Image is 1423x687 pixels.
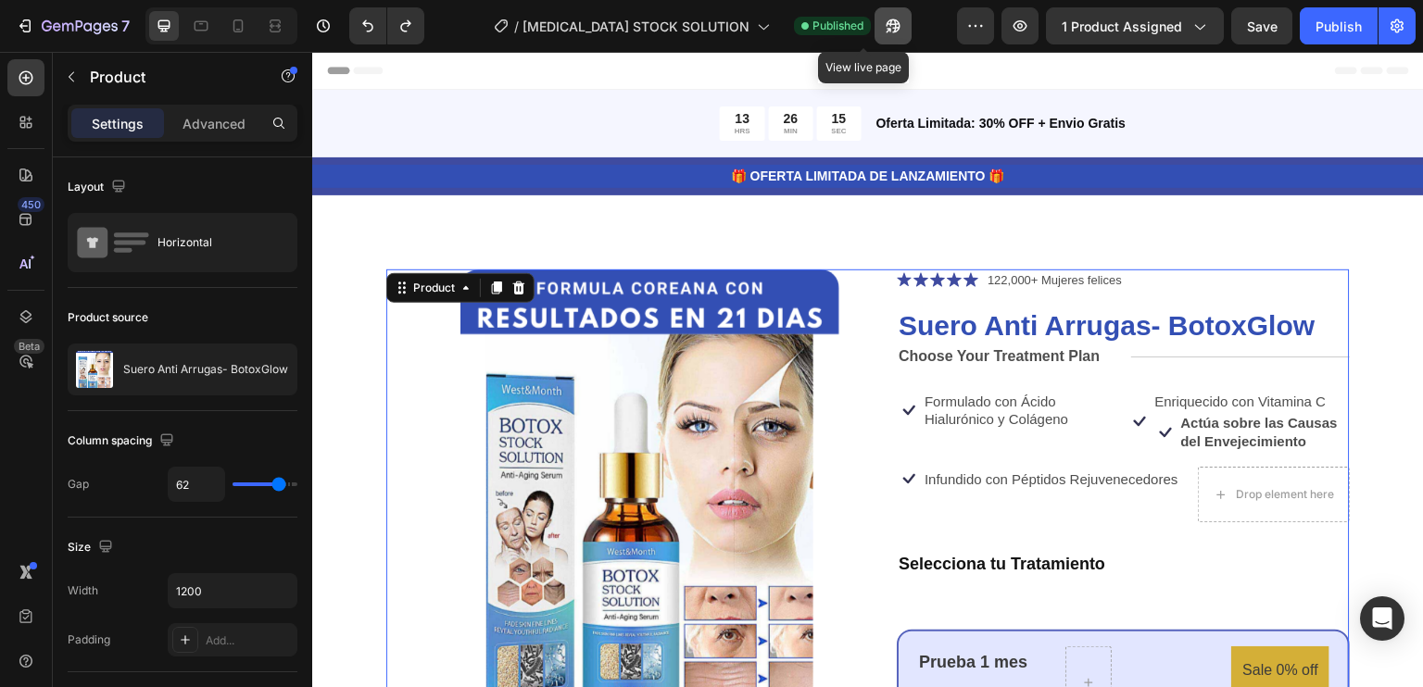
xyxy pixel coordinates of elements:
div: Publish [1316,17,1362,36]
iframe: Design area [312,52,1423,687]
p: Oferta Limitada: 30% OFF + Envio Gratis [564,62,1110,81]
p: 🎁 OFERTA LIMITADA DE LANZAMIENTO 🎁 [2,115,1110,134]
div: Gap [68,476,89,493]
input: Auto [169,574,296,607]
h1: Suero Anti Arrugas- BotoxGlow [585,254,1038,294]
button: 1 product assigned [1046,7,1224,44]
p: Selecciona tu Tratamiento [586,502,1036,523]
div: Width [68,582,98,599]
input: Auto [169,468,224,501]
img: product feature img [76,351,113,388]
div: 450 [18,197,44,212]
p: Product [90,66,247,88]
p: SEC [520,75,535,84]
div: Beta [14,339,44,354]
p: Settings [92,114,144,133]
span: [MEDICAL_DATA] STOCK SOLUTION [523,17,749,36]
p: HRS [422,75,438,84]
p: Choose Your Treatment Plan [586,295,787,315]
p: Prueba 1 mes [607,600,715,621]
p: Actúa sobre las Causas del Envejecimiento [869,362,1037,398]
div: Add... [206,632,293,649]
div: Size [68,535,117,560]
button: 7 [7,7,138,44]
div: Horizontal [157,221,271,264]
div: 15 [520,58,535,75]
span: / [514,17,519,36]
div: Drop element here [924,435,1022,450]
p: MIN [472,75,486,84]
p: Suero Anti Arrugas- BotoxGlow [123,363,288,376]
p: Advanced [183,114,246,133]
span: Save [1247,19,1278,34]
div: Product source [68,309,148,326]
p: 122,000+ Mujeres felices [675,219,810,238]
div: 13 [422,58,438,75]
div: Layout [68,175,130,200]
p: Infundido con Péptidos Rejuvenecedores [612,418,866,437]
p: Formulado con Ácido Hialurónico y Colágeno [612,341,806,377]
div: Product [97,228,146,244]
button: Save [1231,7,1292,44]
div: Column spacing [68,429,178,454]
div: Padding [68,631,110,648]
span: Published [812,18,863,34]
div: Undo/Redo [349,7,424,44]
p: 7 [121,15,130,37]
div: Open Intercom Messenger [1360,596,1404,641]
span: 1 product assigned [1062,17,1182,36]
pre: Sale 0% off [919,594,1017,643]
div: 26 [472,58,486,75]
button: Publish [1300,7,1378,44]
p: Enriquecido con Vitamina C [843,341,1037,359]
